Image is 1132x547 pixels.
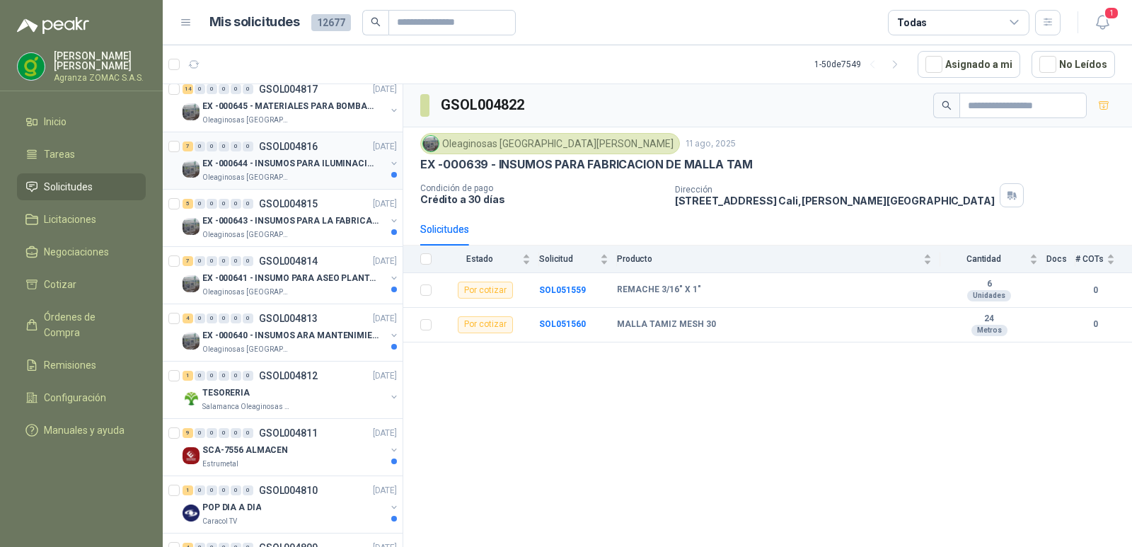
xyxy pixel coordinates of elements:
[219,428,229,438] div: 0
[183,447,200,464] img: Company Logo
[183,195,400,241] a: 5 0 0 0 0 0 GSOL004815[DATE] Company LogoEX -000643 - INSUMOS PARA LA FABRICACION DE PLATAFOleagi...
[17,271,146,298] a: Cotizar
[183,142,193,151] div: 7
[311,14,351,31] span: 12677
[243,142,253,151] div: 0
[202,100,379,113] p: EX -000645 - MATERIALES PARA BOMBAS STANDBY PLANTA
[373,140,397,154] p: [DATE]
[202,444,288,457] p: SCA-7556 ALMACEN
[373,197,397,211] p: [DATE]
[373,484,397,497] p: [DATE]
[202,501,261,514] p: POP DIA A DIA
[219,199,229,209] div: 0
[539,285,586,295] a: SOL051559
[940,313,1038,325] b: 24
[183,333,200,350] img: Company Logo
[440,254,519,264] span: Estado
[202,229,291,241] p: Oleaginosas [GEOGRAPHIC_DATA][PERSON_NAME]
[231,428,241,438] div: 0
[202,386,250,400] p: TESORERIA
[971,325,1007,336] div: Metros
[1032,51,1115,78] button: No Leídos
[243,371,253,381] div: 0
[183,485,193,495] div: 1
[423,136,439,151] img: Company Logo
[373,83,397,96] p: [DATE]
[373,427,397,440] p: [DATE]
[183,199,193,209] div: 5
[202,516,237,527] p: Caracol TV
[183,138,400,183] a: 7 0 0 0 0 0 GSOL004816[DATE] Company LogoEX -000644 - INSUMOS PARA ILUMINACIONN ZONA DE CLAOleagi...
[219,84,229,94] div: 0
[259,199,318,209] p: GSOL004815
[440,246,539,273] th: Estado
[202,272,379,285] p: EX -000641 - INSUMO PARA ASEO PLANTA EXTRACTORA
[183,256,193,266] div: 7
[420,133,680,154] div: Oleaginosas [GEOGRAPHIC_DATA][PERSON_NAME]
[259,84,318,94] p: GSOL004817
[183,253,400,298] a: 7 0 0 0 0 0 GSOL004814[DATE] Company LogoEX -000641 - INSUMO PARA ASEO PLANTA EXTRACTORAOleaginos...
[940,279,1038,290] b: 6
[373,312,397,326] p: [DATE]
[420,183,664,193] p: Condición de pago
[814,53,906,76] div: 1 - 50 de 7549
[183,371,193,381] div: 1
[183,310,400,355] a: 4 0 0 0 0 0 GSOL004813[DATE] Company LogoEX -000640 - INSUMOS ARA MANTENIMIENTO MECANICOOleaginos...
[195,256,205,266] div: 0
[231,485,241,495] div: 0
[243,313,253,323] div: 0
[231,256,241,266] div: 0
[202,214,379,228] p: EX -000643 - INSUMOS PARA LA FABRICACION DE PLATAF
[259,313,318,323] p: GSOL004813
[44,390,106,405] span: Configuración
[207,199,217,209] div: 0
[219,313,229,323] div: 0
[195,485,205,495] div: 0
[231,142,241,151] div: 0
[420,157,753,172] p: EX -000639 - INSUMOS PARA FABRICACION DE MALLA TAM
[195,313,205,323] div: 0
[259,485,318,495] p: GSOL004810
[1090,10,1115,35] button: 1
[195,142,205,151] div: 0
[1075,284,1115,297] b: 0
[918,51,1020,78] button: Asignado a mi
[219,256,229,266] div: 0
[373,369,397,383] p: [DATE]
[940,246,1046,273] th: Cantidad
[1075,254,1104,264] span: # COTs
[458,282,513,299] div: Por cotizar
[967,290,1011,301] div: Unidades
[202,344,291,355] p: Oleaginosas [GEOGRAPHIC_DATA][PERSON_NAME]
[183,103,200,120] img: Company Logo
[183,367,400,413] a: 1 0 0 0 0 0 GSOL004812[DATE] Company LogoTESORERIASalamanca Oleaginosas SAS
[183,275,200,292] img: Company Logo
[675,185,995,195] p: Dirección
[195,199,205,209] div: 0
[17,384,146,411] a: Configuración
[202,115,291,126] p: Oleaginosas [GEOGRAPHIC_DATA][PERSON_NAME]
[207,142,217,151] div: 0
[940,254,1027,264] span: Cantidad
[44,244,109,260] span: Negociaciones
[202,329,379,342] p: EX -000640 - INSUMOS ARA MANTENIMIENTO MECANICO
[420,193,664,205] p: Crédito a 30 días
[183,425,400,470] a: 9 0 0 0 0 0 GSOL004811[DATE] Company LogoSCA-7556 ALMACENEstrumetal
[897,15,927,30] div: Todas
[207,84,217,94] div: 0
[195,428,205,438] div: 0
[183,428,193,438] div: 9
[183,313,193,323] div: 4
[231,313,241,323] div: 0
[209,12,300,33] h1: Mis solicitudes
[231,199,241,209] div: 0
[44,146,75,162] span: Tareas
[202,401,291,413] p: Salamanca Oleaginosas SAS
[195,371,205,381] div: 0
[17,108,146,135] a: Inicio
[202,172,291,183] p: Oleaginosas [GEOGRAPHIC_DATA][PERSON_NAME]
[942,100,952,110] span: search
[44,212,96,227] span: Licitaciones
[231,84,241,94] div: 0
[44,309,132,340] span: Órdenes de Compra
